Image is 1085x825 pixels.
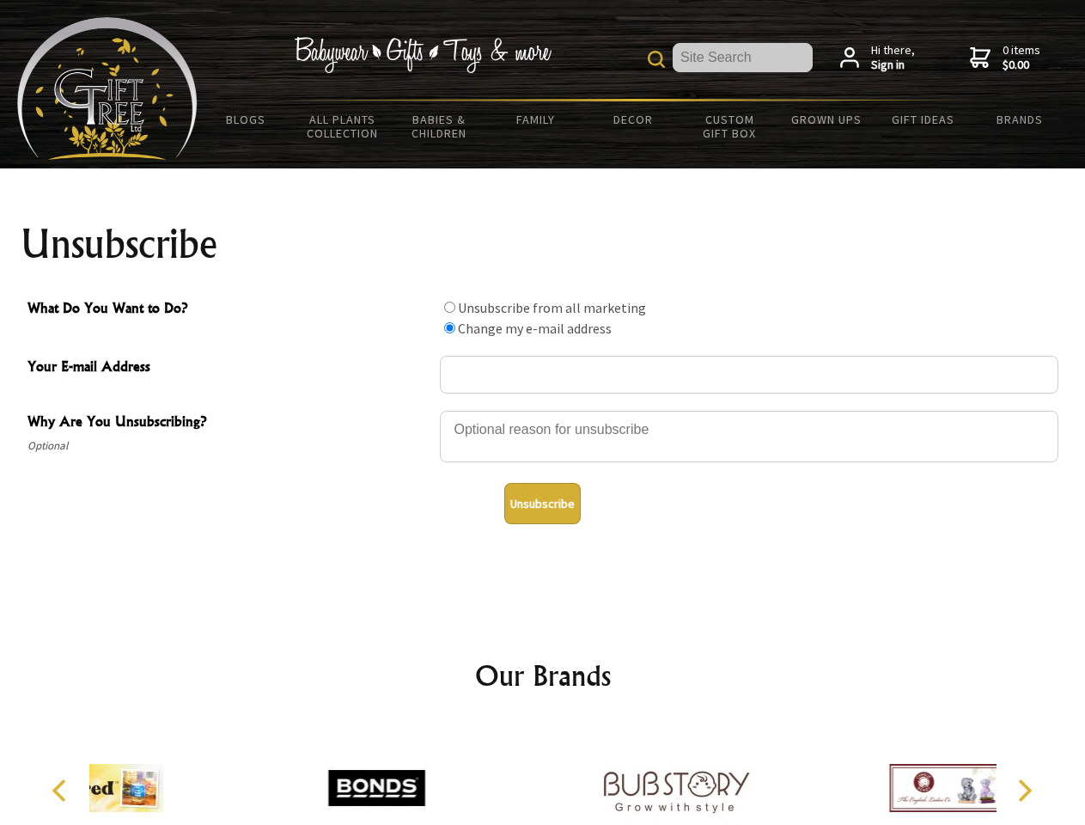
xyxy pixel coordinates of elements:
span: Optional [27,436,431,456]
input: Site Search [673,43,813,72]
label: Change my e-mail address [458,320,612,337]
button: Unsubscribe [504,483,581,524]
input: Your E-mail Address [440,356,1058,394]
span: 0 items [1003,42,1040,73]
span: What Do You Want to Do? [27,297,431,322]
a: 0 items$0.00 [970,43,1040,73]
a: Babies & Children [391,101,488,151]
a: Gift Ideas [875,101,972,137]
label: Unsubscribe from all marketing [458,299,646,316]
img: Babyware - Gifts - Toys and more... [17,17,198,160]
span: Your E-mail Address [27,356,431,381]
a: Brands [972,101,1069,137]
span: Why Are You Unsubscribing? [27,411,431,436]
a: All Plants Collection [295,101,392,151]
a: Grown Ups [777,101,875,137]
button: Previous [43,772,81,810]
img: Babywear - Gifts - Toys & more [294,37,552,73]
input: What Do You Want to Do? [444,322,455,333]
a: BLOGS [198,101,295,137]
a: Family [488,101,585,137]
h1: Unsubscribe [21,223,1065,265]
a: Decor [584,101,681,137]
h2: Our Brands [34,655,1051,696]
button: Next [1005,772,1043,810]
span: Hi there, [871,43,915,73]
textarea: Why Are You Unsubscribing? [440,411,1058,462]
a: Hi there,Sign in [840,43,915,73]
strong: $0.00 [1003,58,1040,73]
input: What Do You Want to Do? [444,302,455,313]
strong: Sign in [871,58,915,73]
img: product search [648,51,665,68]
a: Custom Gift Box [681,101,778,151]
